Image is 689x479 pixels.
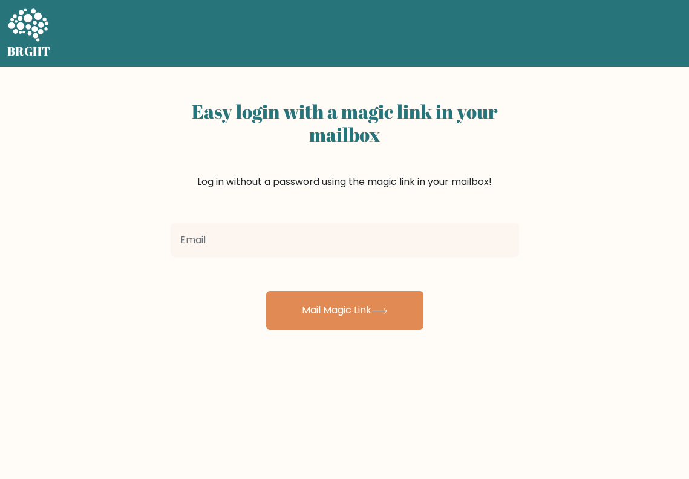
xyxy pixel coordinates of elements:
div: Log in without a password using the magic link in your mailbox! [171,96,519,218]
input: Email [171,223,519,257]
h2: Easy login with a magic link in your mailbox [171,100,519,146]
button: Mail Magic Link [266,291,423,330]
a: BRGHT [7,5,51,62]
h5: BRGHT [7,44,51,59]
